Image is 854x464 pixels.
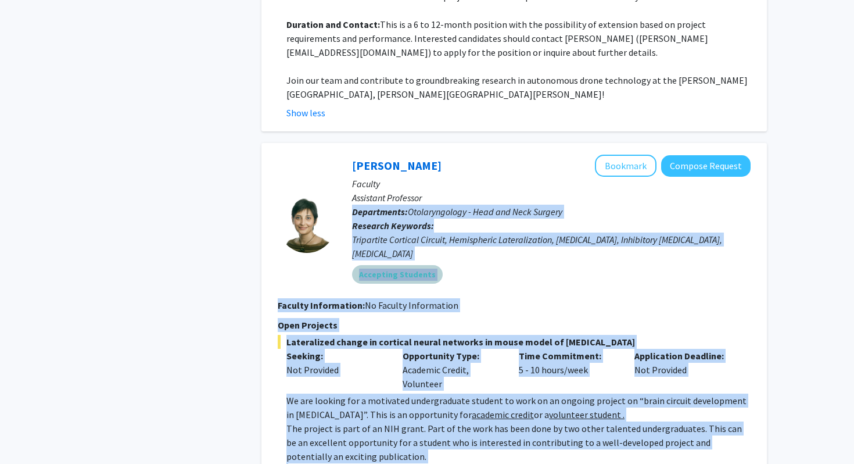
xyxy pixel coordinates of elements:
div: Not Provided [626,349,742,391]
a: [PERSON_NAME] [352,158,442,173]
u: academic credit [472,409,534,420]
div: 5 - 10 hours/week [510,349,626,391]
u: volunteer student . [549,409,625,420]
b: Faculty Information: [278,299,365,311]
button: Show less [286,106,325,120]
span: No Faculty Information [365,299,458,311]
button: Compose Request to Tara Deemyad [661,155,751,177]
p: The project is part of an NIH grant. Part of the work has been done by two other talented undergr... [286,422,751,463]
div: Tripartite Cortical Circuit, Hemispheric Lateralization, [MEDICAL_DATA], Inhibitory [MEDICAL_DATA... [352,233,751,260]
p: Opportunity Type: [403,349,501,363]
div: Academic Credit, Volunteer [394,349,510,391]
b: Research Keywords: [352,220,434,231]
strong: Duration and Contact: [286,19,380,30]
p: Seeking: [286,349,385,363]
p: This is a 6 to 12-month position with the possibility of extension based on project requirements ... [286,17,751,59]
iframe: Chat [9,412,49,455]
p: Faculty [352,177,751,191]
b: Departments: [352,206,408,217]
p: Application Deadline: [634,349,733,363]
p: Assistant Professor [352,191,751,205]
p: Time Commitment: [519,349,618,363]
div: Not Provided [286,363,385,377]
p: We are looking for a motivated undergraduate student to work on an ongoing project on “brain circ... [286,394,751,422]
span: Otolaryngology - Head and Neck Surgery [408,206,562,217]
span: Lateralized change in cortical neural networks in mouse model of [MEDICAL_DATA] [278,335,751,349]
button: Add Tara Deemyad to Bookmarks [595,155,656,177]
mat-chip: Accepting Students [352,265,443,284]
p: Join our team and contribute to groundbreaking research in autonomous drone technology at the [PE... [286,73,751,101]
p: Open Projects [278,318,751,332]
